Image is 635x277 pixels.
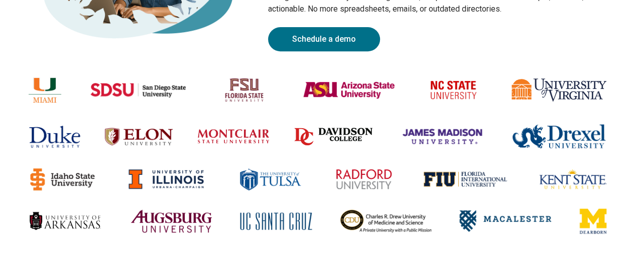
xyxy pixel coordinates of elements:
img: San Diego State University [90,79,186,102]
img: Augsburg University [131,210,212,233]
img: North Carolina State University [424,76,482,104]
img: Duke University [29,125,80,148]
img: Kent State University [539,169,606,189]
img: Davidson College [294,128,372,145]
img: University of California at Santa Cruz [240,212,312,230]
img: Macalester College [459,210,551,232]
img: The University of Tulsa [236,165,304,193]
img: Idaho State University [29,166,96,192]
img: University of Illinois at Urbana-Champaign [129,169,204,190]
img: Florida State University [215,72,274,108]
img: James Madison University [398,124,487,149]
img: University of Miami [29,77,61,103]
img: Charles R. Drew University of Medicine and Science [340,210,431,233]
img: University of Virginia [512,78,606,102]
img: Montclair State University [198,129,269,143]
img: University of Arkansas [29,212,103,231]
img: Drexel University [512,124,606,149]
img: Radford University [336,169,392,190]
img: University of Michigan-Dearborn [579,209,606,234]
a: Schedule a demo [268,27,380,51]
img: Florida International University [424,171,507,187]
img: Arizona State University [303,81,395,99]
img: Elon University [105,128,173,146]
